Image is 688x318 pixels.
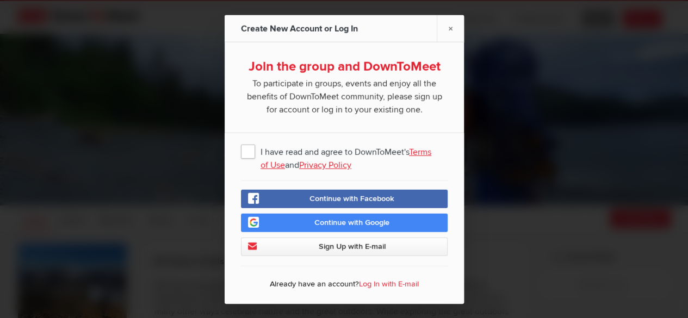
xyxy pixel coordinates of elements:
div: Join the group and DownToMeet [241,58,448,74]
span: I have read and agree to DownToMeet's and [241,141,448,160]
a: × [437,15,464,41]
a: Log In with E-mail [359,279,419,288]
div: Create New Account or Log In [241,15,361,42]
span: Continue with Google [314,217,389,227]
a: Privacy Policy [299,159,351,170]
a: Continue with Facebook [241,189,448,208]
span: Sign Up with E-mail [318,241,385,251]
a: Sign Up with E-mail [241,237,448,255]
p: Already have an account? [241,276,448,295]
a: Terms of Use [261,146,431,170]
a: Continue with Google [241,213,448,232]
span: Continue with Facebook [309,194,394,203]
span: To participate in groups, events and enjoy all the benefits of DownToMeet community, please sign ... [241,74,448,116]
